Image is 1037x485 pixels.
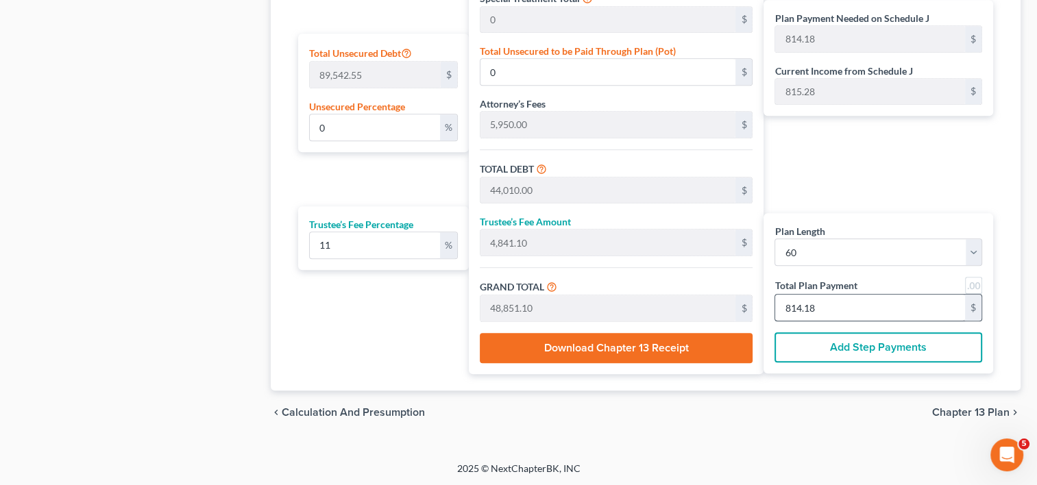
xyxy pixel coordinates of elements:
input: 0.00 [310,114,439,140]
div: $ [735,177,752,203]
label: TOTAL DEBT [480,162,534,176]
input: 0.00 [775,26,965,52]
input: 0.00 [480,295,736,321]
iframe: Intercom live chat [990,438,1023,471]
input: 0.00 [480,177,736,203]
div: $ [965,295,981,321]
span: Chapter 13 Plan [932,407,1010,418]
label: Current Income from Schedule J [774,64,912,78]
button: Chapter 13 Plan chevron_right [932,407,1021,418]
button: Download Chapter 13 Receipt [480,333,753,363]
div: % [440,232,457,258]
div: $ [965,26,981,52]
div: $ [965,79,981,105]
input: 0.00 [775,79,965,105]
input: 0.00 [480,229,736,256]
input: 0.00 [480,112,736,138]
div: $ [441,62,457,88]
div: $ [735,112,752,138]
input: 0.00 [310,62,440,88]
label: Unsecured Percentage [309,99,405,114]
label: Trustee’s Fee Percentage [309,217,413,232]
i: chevron_right [1010,407,1021,418]
input: 0.00 [775,295,965,321]
span: 5 [1018,438,1029,449]
label: Total Plan Payment [774,278,857,293]
label: Plan Payment Needed on Schedule J [774,11,929,25]
div: $ [735,7,752,33]
label: Plan Length [774,224,825,238]
input: 0.00 [480,7,736,33]
label: GRAND TOTAL [480,279,544,294]
input: 0.00 [480,59,736,85]
label: Attorney’s Fees [480,97,546,111]
label: Total Unsecured to be Paid Through Plan (Pot) [480,44,676,58]
span: Calculation and Presumption [282,407,425,418]
i: chevron_left [271,407,282,418]
a: Round to nearest dollar [965,277,982,294]
label: Trustee’s Fee Amount [480,214,571,229]
input: 0.00 [310,232,439,258]
div: $ [735,59,752,85]
div: $ [735,229,752,256]
button: Add Step Payments [774,332,982,362]
div: % [440,114,457,140]
label: Total Unsecured Debt [309,45,412,61]
button: chevron_left Calculation and Presumption [271,407,425,418]
div: $ [735,295,752,321]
